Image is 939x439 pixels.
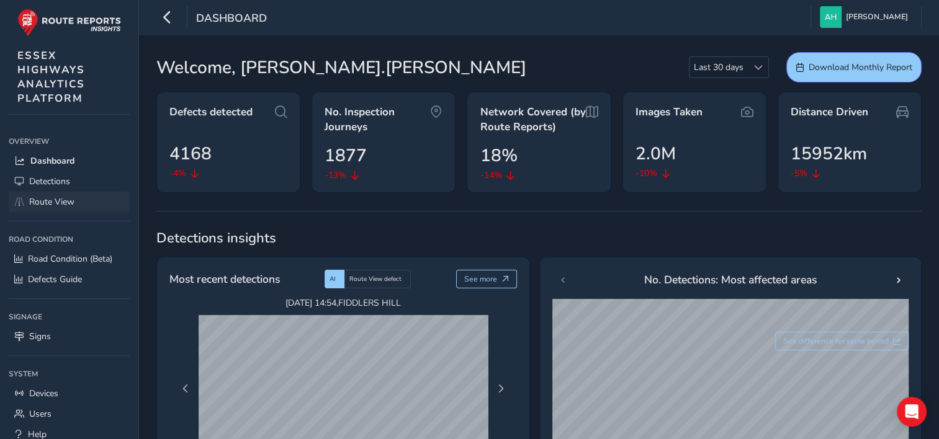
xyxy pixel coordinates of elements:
span: -4% [169,167,186,180]
div: Signage [9,308,130,326]
a: Road Condition (Beta) [9,249,130,269]
button: Next Page [492,380,510,397]
a: Defects Guide [9,269,130,290]
div: Overview [9,132,130,151]
span: Images Taken [636,105,703,120]
button: Previous Page [177,380,194,397]
a: Devices [9,383,130,404]
span: Route View [29,196,74,208]
span: ESSEX HIGHWAYS ANALYTICS PLATFORM [17,48,85,105]
span: Users [29,408,52,420]
span: 18% [480,143,517,169]
span: Defects detected [169,105,253,120]
span: -10% [636,167,657,180]
span: No. Detections: Most affected areas [644,272,817,288]
span: Devices [29,388,58,399]
span: Road Condition (Beta) [28,253,112,265]
span: Detections [29,175,70,187]
img: rr logo [17,9,121,37]
span: Dashboard [30,155,74,167]
a: Detections [9,171,130,192]
a: Signs [9,326,130,347]
span: 2.0M [636,141,676,167]
span: Network Covered (by Route Reports) [480,105,585,134]
span: Route View defect [349,275,402,283]
a: Route View [9,192,130,212]
span: Detections insights [156,229,922,247]
span: AI [330,275,336,283]
span: -14% [480,169,501,182]
span: Dashboard [196,11,267,28]
a: Dashboard [9,151,130,171]
a: Users [9,404,130,424]
img: diamond-layout [820,6,842,28]
span: Distance Driven [791,105,868,120]
span: Most recent detections [169,271,280,287]
span: No. Inspection Journeys [325,105,430,134]
div: Route View defect [344,270,411,288]
span: 15952km [791,141,867,167]
span: See more [464,274,497,284]
span: 4168 [169,141,212,167]
button: Download Monthly Report [786,52,922,82]
span: Last 30 days [690,57,748,78]
span: Download Monthly Report [809,61,912,73]
div: System [9,365,130,383]
button: See more [456,270,518,288]
span: -5% [791,167,807,180]
span: Defects Guide [28,273,82,285]
div: Road Condition [9,230,130,249]
button: [PERSON_NAME] [820,6,912,28]
span: Welcome, [PERSON_NAME].[PERSON_NAME] [156,55,526,81]
span: -13% [325,169,346,182]
span: See difference for same period [783,336,889,346]
div: Open Intercom Messenger [897,397,927,427]
span: [DATE] 14:54 , FIDDLERS HILL [199,297,488,309]
button: See difference for same period [775,332,909,350]
div: AI [325,270,344,288]
span: Signs [29,330,51,342]
span: [PERSON_NAME] [846,6,908,28]
span: 1877 [325,143,367,169]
